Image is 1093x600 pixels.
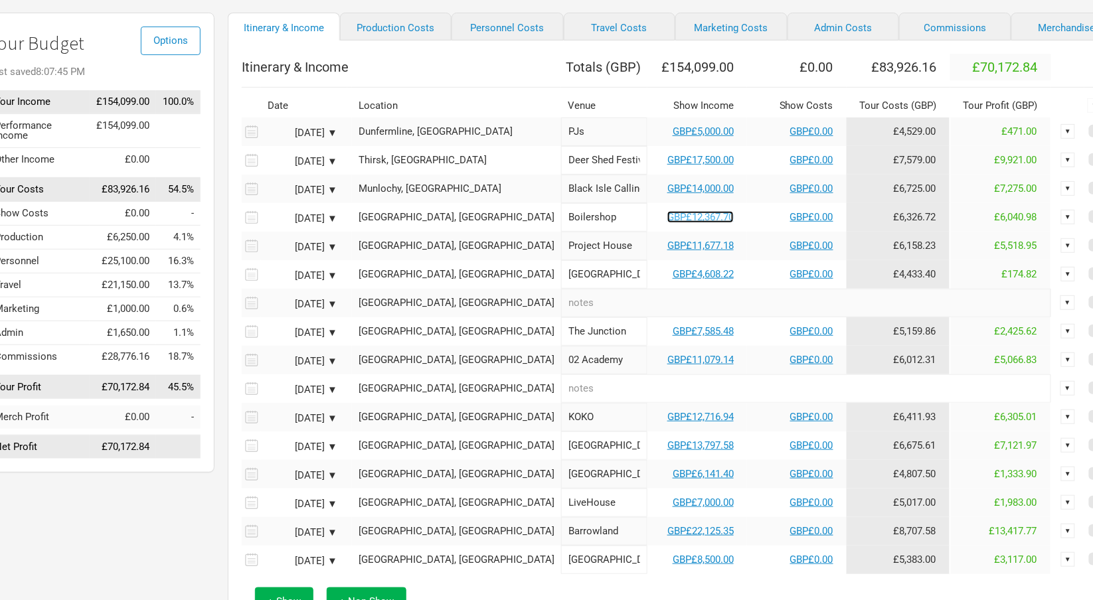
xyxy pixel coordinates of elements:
[561,460,647,488] input: Beach Ballroom
[90,202,156,226] td: £0.00
[847,517,950,546] td: Tour Cost allocation from Production, Personnel, Travel, Marketing, Admin & Commissions
[667,240,734,252] a: GBP£11,677.18
[359,384,554,394] div: London, United Kingdom
[561,232,647,260] input: Project House
[847,431,950,460] td: Tour Cost allocation from Production, Personnel, Travel, Marketing, Admin & Commissions
[242,54,561,80] th: Itinerary & Income
[647,94,747,117] th: Show Income
[359,526,554,536] div: Glasgow, United Kingdom
[1061,495,1076,510] div: ▼
[264,385,337,395] div: [DATE] ▼
[359,441,554,451] div: Manchester, United Kingdom
[995,496,1037,508] span: £1,983.00
[847,260,950,289] td: Tour Cost allocation from Production, Personnel, Travel, Marketing, Admin & Commissions
[995,354,1037,366] span: £5,066.83
[359,412,554,422] div: London, United Kingdom
[1061,467,1076,481] div: ▼
[156,345,201,369] td: Commissions as % of Tour Income
[1061,124,1076,139] div: ▼
[790,268,833,280] a: GBP£0.00
[141,27,201,55] button: Options
[352,94,561,117] th: Location
[261,94,347,117] th: Date
[1002,125,1037,137] span: £471.00
[790,240,833,252] a: GBP£0.00
[790,154,833,166] a: GBP£0.00
[561,289,1051,317] input: notes
[790,525,833,537] a: GBP£0.00
[359,269,554,279] div: Wolverhampton, United Kingdom
[995,411,1037,423] span: £6,305.01
[561,488,647,517] input: LiveHouse
[264,528,337,538] div: [DATE] ▼
[995,468,1037,480] span: £1,333.90
[153,35,188,46] span: Options
[264,556,337,566] div: [DATE] ▼
[156,250,201,273] td: Personnel as % of Tour Income
[673,268,734,280] a: GBP£4,608.22
[1002,268,1037,280] span: £174.82
[228,13,340,40] a: Itinerary & Income
[90,375,156,399] td: £70,172.84
[156,147,201,171] td: Other Income as % of Tour Income
[156,435,201,459] td: Net Profit as % of Tour Income
[90,435,156,459] td: £70,172.84
[790,125,833,137] a: GBP£0.00
[847,203,950,232] td: Tour Cost allocation from Production, Personnel, Travel, Marketing, Admin & Commissions
[561,146,647,175] input: Deer Shed Festival
[847,146,950,175] td: Tour Cost allocation from Production, Personnel, Travel, Marketing, Admin & Commissions
[156,178,201,202] td: Tour Costs as % of Tour Income
[264,356,337,366] div: [DATE] ▼
[673,325,734,337] a: GBP£7,585.48
[790,354,833,366] a: GBP£0.00
[847,460,950,488] td: Tour Cost allocation from Production, Personnel, Travel, Marketing, Admin & Commissions
[747,54,847,80] th: £0.00
[790,439,833,451] a: GBP£0.00
[264,328,337,338] div: [DATE] ▼
[561,431,647,460] input: New Century Hall
[847,488,950,517] td: Tour Cost allocation from Production, Personnel, Travel, Marketing, Admin & Commissions
[667,183,734,194] a: GBP£14,000.00
[788,13,900,40] a: Admin Costs
[667,525,734,537] a: GBP£22,125.35
[847,232,950,260] td: Tour Cost allocation from Production, Personnel, Travel, Marketing, Admin & Commissions
[452,13,564,40] a: Personnel Costs
[561,54,647,80] th: Totals ( GBP )
[90,147,156,171] td: £0.00
[561,117,647,146] input: PJs
[847,117,950,146] td: Tour Cost allocation from Production, Personnel, Travel, Marketing, Admin & Commissions
[667,211,734,223] a: GBP£12,367.70
[899,13,1011,40] a: Commissions
[847,403,950,431] td: Tour Cost allocation from Production, Personnel, Travel, Marketing, Admin & Commissions
[847,94,950,117] th: Tour Costs ( GBP )
[1061,210,1076,224] div: ▼
[995,154,1037,166] span: £9,921.00
[1061,324,1076,338] div: ▼
[264,471,337,481] div: [DATE] ▼
[847,54,950,80] th: £83,926.16
[561,517,647,546] input: Barrowland
[1061,181,1076,196] div: ▼
[156,406,201,429] td: Merch Profit as % of Tour Income
[264,299,337,309] div: [DATE] ▼
[673,468,734,480] a: GBP£6,141.40
[790,183,833,194] a: GBP£0.00
[790,468,833,480] a: GBP£0.00
[747,94,847,117] th: Show Costs
[1061,438,1076,453] div: ▼
[359,469,554,479] div: Aberdeen, United Kingdom
[90,113,156,147] td: £154,099.00
[359,498,554,508] div: Dundee, United Kingdom
[847,346,950,374] td: Tour Cost allocation from Production, Personnel, Travel, Marketing, Admin & Commissions
[790,211,833,223] a: GBP£0.00
[156,113,201,147] td: Performance Income as % of Tour Income
[995,240,1037,252] span: £5,518.95
[561,94,647,117] th: Venue
[359,184,554,194] div: Munlochy, United Kingdom
[156,321,201,345] td: Admin as % of Tour Income
[673,554,734,565] a: GBP£8,500.00
[995,439,1037,451] span: £7,121.97
[564,13,676,40] a: Travel Costs
[667,354,734,366] a: GBP£11,079.14
[995,183,1037,194] span: £7,275.00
